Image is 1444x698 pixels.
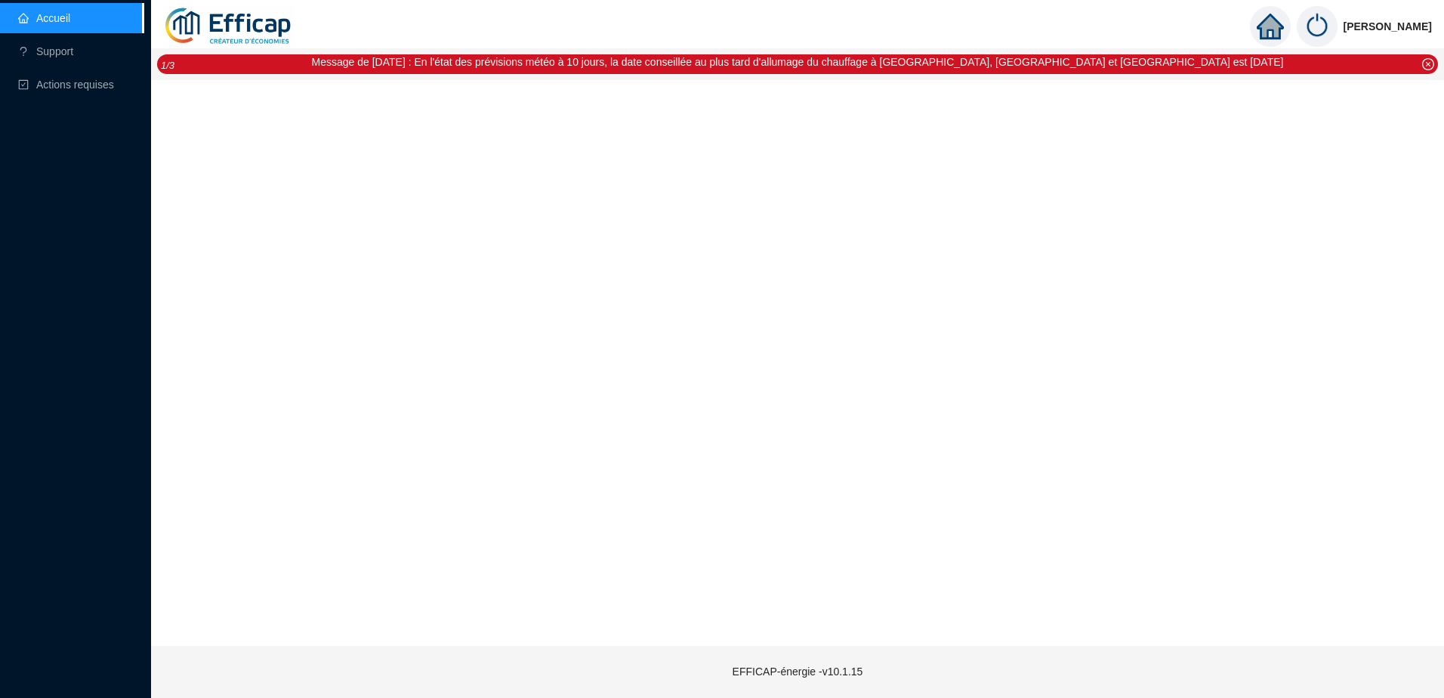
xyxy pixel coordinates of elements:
span: close-circle [1422,58,1434,70]
i: 1 / 3 [161,60,174,71]
span: home [1257,13,1284,40]
span: EFFICAP-énergie - v10.1.15 [733,666,863,678]
div: Message de [DATE] : En l'état des prévisions météo à 10 jours, la date conseillée au plus tard d'... [312,54,1284,70]
img: power [1297,6,1338,47]
span: Actions requises [36,79,114,91]
span: check-square [18,79,29,90]
a: homeAccueil [18,12,70,24]
a: questionSupport [18,45,73,57]
span: [PERSON_NAME] [1344,2,1432,51]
